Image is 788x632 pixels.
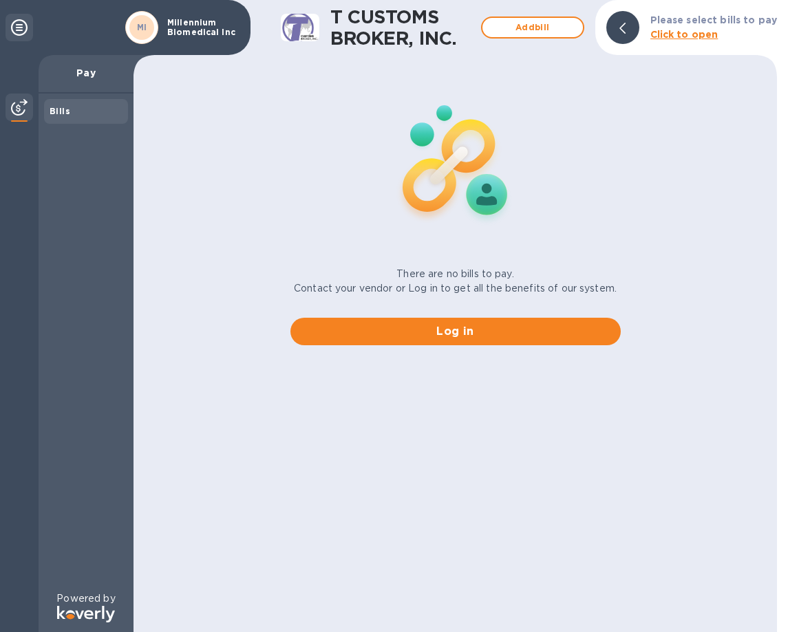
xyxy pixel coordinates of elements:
p: Millennium Biomedical Inc [167,18,236,37]
p: Pay [50,66,123,80]
b: Bills [50,106,70,116]
p: Powered by [56,591,115,606]
button: Addbill [481,17,584,39]
b: MI [137,22,147,32]
button: Log in [290,318,621,345]
b: Click to open [650,29,718,40]
p: There are no bills to pay. Contact your vendor or Log in to get all the benefits of our system. [294,267,617,296]
b: Please select bills to pay [650,14,777,25]
span: Log in [301,323,610,340]
img: Logo [57,606,115,622]
h1: T CUSTOMS BROKER, INC. [330,6,474,50]
span: Add bill [493,19,572,36]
